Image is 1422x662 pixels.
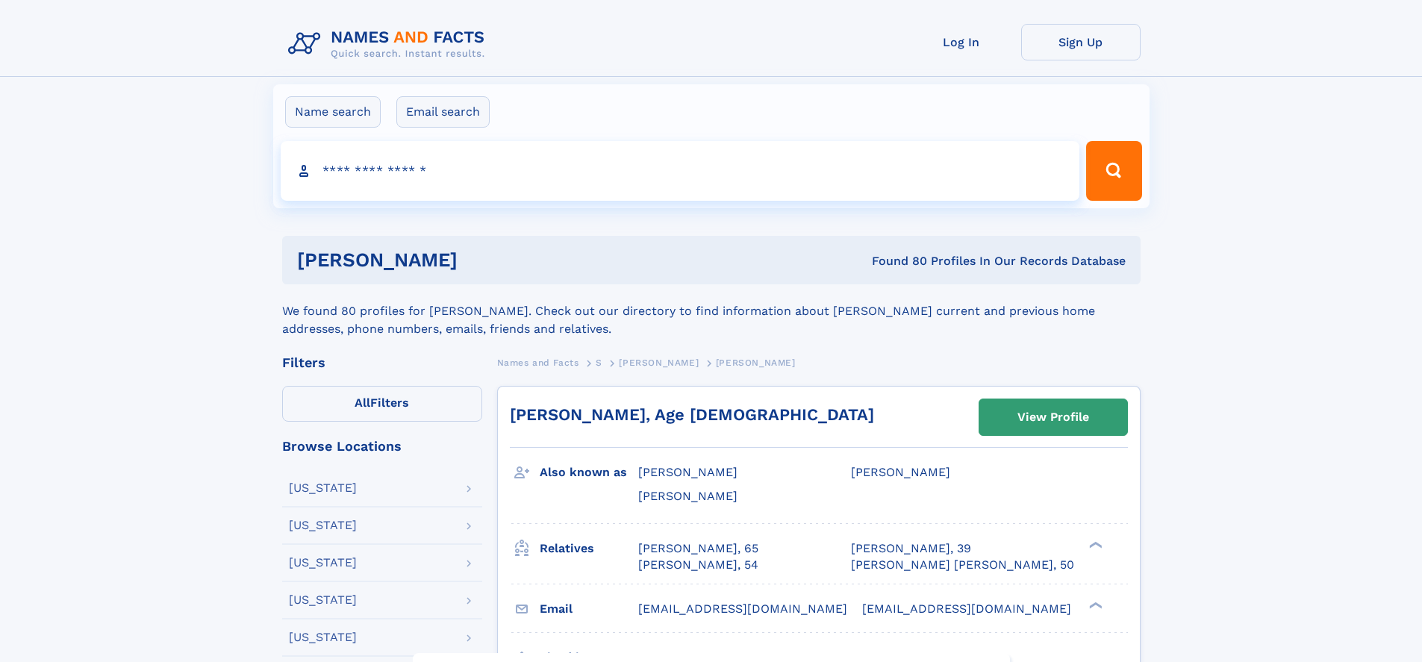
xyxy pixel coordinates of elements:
[1021,24,1141,60] a: Sign Up
[1017,400,1089,434] div: View Profile
[289,519,357,531] div: [US_STATE]
[355,396,370,410] span: All
[282,440,482,453] div: Browse Locations
[1086,141,1141,201] button: Search Button
[396,96,490,128] label: Email search
[289,631,357,643] div: [US_STATE]
[289,557,357,569] div: [US_STATE]
[497,353,579,372] a: Names and Facts
[638,465,737,479] span: [PERSON_NAME]
[619,353,699,372] a: [PERSON_NAME]
[862,602,1071,616] span: [EMAIL_ADDRESS][DOMAIN_NAME]
[282,24,497,64] img: Logo Names and Facts
[540,536,638,561] h3: Relatives
[281,141,1080,201] input: search input
[297,251,665,269] h1: [PERSON_NAME]
[282,356,482,369] div: Filters
[1085,540,1103,549] div: ❯
[664,253,1126,269] div: Found 80 Profiles In Our Records Database
[540,596,638,622] h3: Email
[902,24,1021,60] a: Log In
[540,460,638,485] h3: Also known as
[282,284,1141,338] div: We found 80 profiles for [PERSON_NAME]. Check out our directory to find information about [PERSON...
[638,602,847,616] span: [EMAIL_ADDRESS][DOMAIN_NAME]
[716,357,796,368] span: [PERSON_NAME]
[596,353,602,372] a: S
[851,557,1074,573] a: [PERSON_NAME] [PERSON_NAME], 50
[979,399,1127,435] a: View Profile
[619,357,699,368] span: [PERSON_NAME]
[289,482,357,494] div: [US_STATE]
[851,465,950,479] span: [PERSON_NAME]
[285,96,381,128] label: Name search
[289,594,357,606] div: [US_STATE]
[596,357,602,368] span: S
[638,540,758,557] a: [PERSON_NAME], 65
[282,386,482,422] label: Filters
[638,489,737,503] span: [PERSON_NAME]
[1085,600,1103,610] div: ❯
[638,557,758,573] a: [PERSON_NAME], 54
[510,405,874,424] a: [PERSON_NAME], Age [DEMOGRAPHIC_DATA]
[851,540,971,557] a: [PERSON_NAME], 39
